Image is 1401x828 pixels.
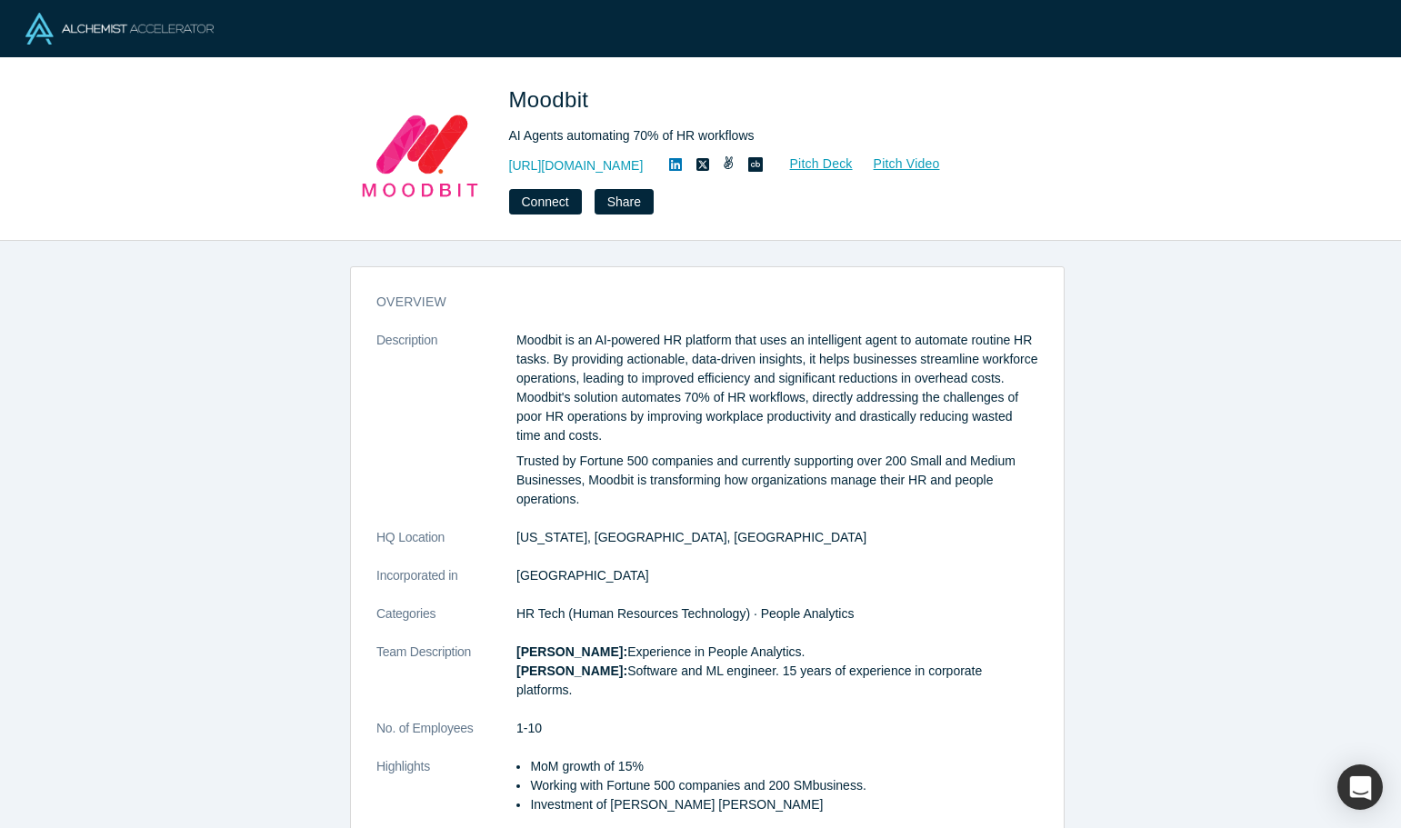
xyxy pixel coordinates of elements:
dt: HQ Location [376,528,516,566]
dt: Incorporated in [376,566,516,604]
span: Moodbit [509,87,595,112]
a: Pitch Video [854,154,941,175]
a: Pitch Deck [770,154,854,175]
button: Share [595,189,654,214]
span: HR Tech (Human Resources Technology) · People Analytics [516,606,854,621]
p: Experience in People Analytics. Software and ML engineer. 15 years of experience in corporate pla... [516,643,1038,700]
strong: [PERSON_NAME]: [516,644,627,659]
img: Alchemist Logo [25,13,214,45]
li: Working with Fortune 500 companies and 200 SMbusiness. [530,776,1038,795]
dt: Description [376,331,516,528]
li: MoM growth of 15% [530,757,1038,776]
dt: Team Description [376,643,516,719]
h3: overview [376,293,1013,312]
p: Moodbit is an AI-powered HR platform that uses an intelligent agent to automate routine HR tasks.... [516,331,1038,445]
button: Connect [509,189,582,214]
dt: No. of Employees [376,719,516,757]
dd: 1-10 [516,719,1038,738]
img: Moodbit's Logo [356,84,484,211]
dd: [GEOGRAPHIC_DATA] [516,566,1038,585]
strong: [PERSON_NAME]: [516,663,627,678]
div: AI Agents automating 70% of HR workflows [509,126,1018,145]
dt: Categories [376,604,516,643]
a: [URL][DOMAIN_NAME] [509,156,644,175]
li: Investment of [PERSON_NAME] [PERSON_NAME] [530,795,1038,814]
dd: [US_STATE], [GEOGRAPHIC_DATA], [GEOGRAPHIC_DATA] [516,528,1038,547]
p: Trusted by Fortune 500 companies and currently supporting over 200 Small and Medium Businesses, M... [516,452,1038,509]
